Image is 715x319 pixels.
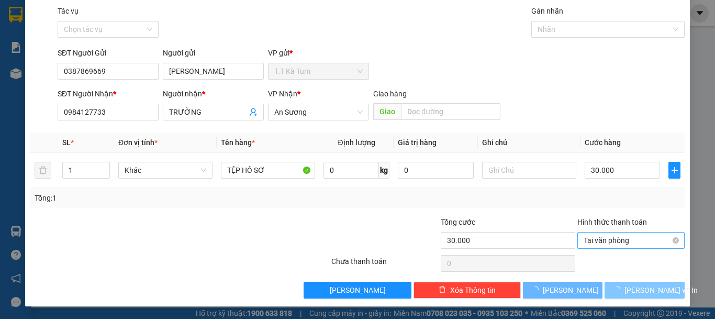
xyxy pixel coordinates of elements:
span: [PERSON_NAME] [330,284,386,296]
span: [PERSON_NAME] và In [624,284,698,296]
div: SĐT Người Nhận [58,88,159,100]
span: Gửi: [9,10,25,21]
div: 0383830660 [100,47,184,61]
span: [PERSON_NAME] [543,284,599,296]
span: Cước hàng [585,138,621,147]
div: SĐT Người Gửi [58,47,159,59]
span: Tổng cước [441,218,475,226]
div: VỢ [PERSON_NAME] [100,21,184,47]
span: user-add [249,108,258,116]
div: VP gửi [268,47,369,59]
label: Tác vụ [58,7,79,15]
div: Người nhận [163,88,264,100]
label: Gán nhãn [531,7,563,15]
span: VP Nhận [268,90,297,98]
div: T.T Kà Tum [9,9,93,21]
div: 0379674677 [9,34,93,49]
span: Đơn vị tính [118,138,158,147]
span: SL [62,138,71,147]
span: An Sương [274,104,363,120]
button: [PERSON_NAME] [523,282,603,299]
span: Tên hàng [221,138,255,147]
div: 30.000 [98,68,185,82]
span: Giá trị hàng [398,138,437,147]
div: Người gửi [163,47,264,59]
input: 0 [398,162,473,179]
div: TÂN [9,21,93,34]
div: Tổng: 1 [35,192,277,204]
button: delete [35,162,51,179]
span: loading [613,286,624,293]
span: Giao [373,103,401,120]
div: Bàu Đồn [100,9,184,21]
button: deleteXóa Thông tin [414,282,521,299]
span: Giao hàng [373,90,407,98]
button: plus [668,162,680,179]
th: Ghi chú [478,133,580,153]
input: Dọc đường [401,103,500,120]
span: CC : [98,70,113,81]
span: Xóa Thông tin [450,284,496,296]
div: Chưa thanh toán [330,256,440,274]
span: delete [439,286,446,294]
span: Khác [125,162,206,178]
span: Định lượng [338,138,375,147]
input: VD: Bàn, Ghế [221,162,315,179]
span: close-circle [673,237,679,244]
span: Tại văn phòng [584,233,678,248]
span: loading [531,286,543,293]
button: [PERSON_NAME] [304,282,411,299]
span: Nhận: [100,10,125,21]
button: [PERSON_NAME] và In [605,282,685,299]
span: kg [379,162,389,179]
span: T.T Kà Tum [274,63,363,79]
input: Ghi Chú [482,162,576,179]
span: plus [669,166,680,174]
label: Hình thức thanh toán [577,218,647,226]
